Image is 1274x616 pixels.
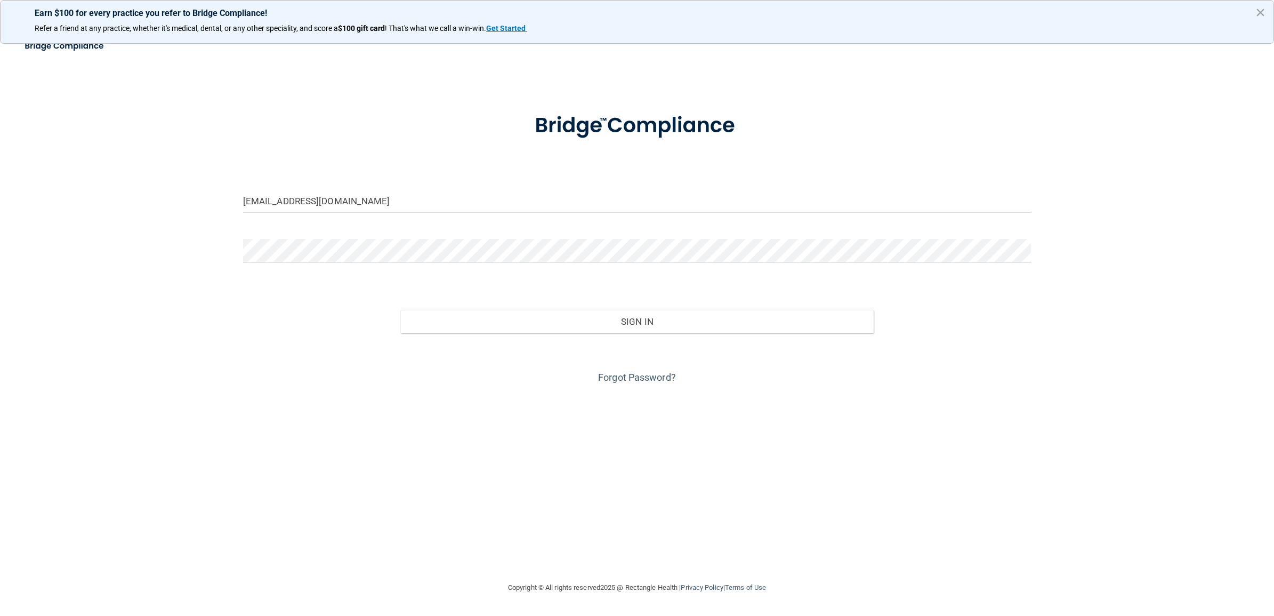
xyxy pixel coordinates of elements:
[486,24,526,33] strong: Get Started
[681,583,723,591] a: Privacy Policy
[243,189,1031,213] input: Email
[35,8,1239,18] p: Earn $100 for every practice you refer to Bridge Compliance!
[35,24,338,33] span: Refer a friend at any practice, whether it's medical, dental, or any other speciality, and score a
[338,24,385,33] strong: $100 gift card
[725,583,766,591] a: Terms of Use
[486,24,527,33] a: Get Started
[385,24,486,33] span: ! That's what we call a win-win.
[16,35,114,57] img: bridge_compliance_login_screen.278c3ca4.svg
[598,372,676,383] a: Forgot Password?
[442,571,832,605] div: Copyright © All rights reserved 2025 @ Rectangle Health | |
[400,310,873,333] button: Sign In
[1255,4,1265,21] button: Close
[513,98,761,154] img: bridge_compliance_login_screen.278c3ca4.svg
